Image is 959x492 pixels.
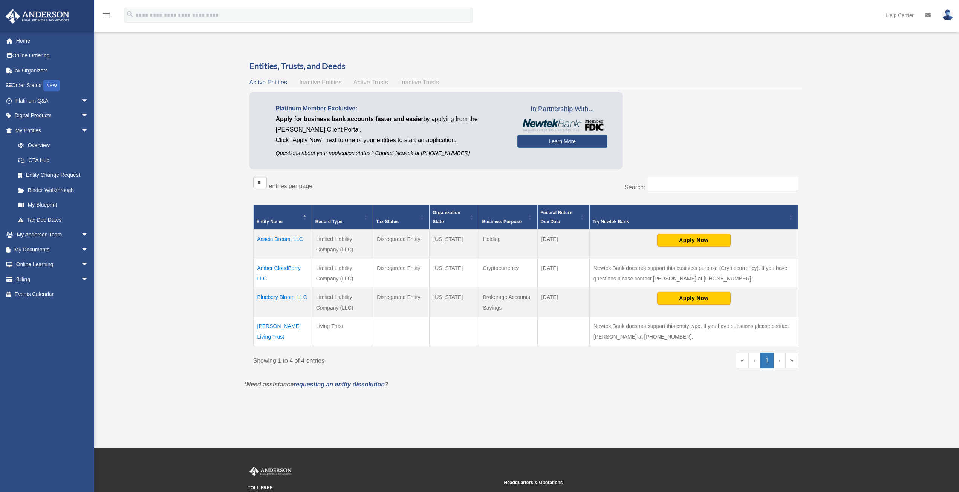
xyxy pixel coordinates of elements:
span: arrow_drop_down [81,272,96,287]
td: Amber CloudBerry, LLC [253,259,312,288]
span: arrow_drop_down [81,93,96,109]
td: Disregarded Entity [373,259,430,288]
button: Apply Now [657,292,731,305]
td: Bluebery Bloom, LLC [253,288,312,317]
div: Try Newtek Bank [593,217,787,226]
td: Newtek Bank does not support this entity type. If you have questions please contact [PERSON_NAME]... [589,317,798,346]
a: My Entitiesarrow_drop_down [5,123,96,138]
td: [US_STATE] [430,230,479,259]
td: [US_STATE] [430,288,479,317]
span: Federal Return Due Date [541,210,573,224]
a: My Anderson Teamarrow_drop_down [5,227,100,242]
span: arrow_drop_down [81,257,96,273]
p: Platinum Member Exclusive: [276,103,506,114]
img: Anderson Advisors Platinum Portal [3,9,72,24]
img: User Pic [942,9,953,20]
h3: Entities, Trusts, and Deeds [249,60,802,72]
span: Apply for business bank accounts faster and easier [276,116,424,122]
a: Billingarrow_drop_down [5,272,100,287]
a: Events Calendar [5,287,100,302]
td: [US_STATE] [430,259,479,288]
div: NEW [43,80,60,91]
th: Try Newtek Bank : Activate to sort [589,205,798,230]
td: Disregarded Entity [373,288,430,317]
td: [PERSON_NAME] Living Trust [253,317,312,346]
a: Order StatusNEW [5,78,100,93]
td: Disregarded Entity [373,230,430,259]
span: arrow_drop_down [81,227,96,243]
a: Binder Walkthrough [11,182,96,198]
div: Showing 1 to 4 of 4 entries [253,353,520,366]
th: Entity Name: Activate to invert sorting [253,205,312,230]
a: 1 [760,353,774,368]
a: Platinum Q&Aarrow_drop_down [5,93,100,108]
span: Active Trusts [353,79,388,86]
span: In Partnership With... [517,103,607,115]
th: Organization State: Activate to sort [430,205,479,230]
td: Limited Liability Company (LLC) [312,230,373,259]
em: *Need assistance ? [244,381,388,388]
a: Tax Due Dates [11,212,96,227]
a: Last [785,353,798,368]
th: Federal Return Due Date: Activate to sort [537,205,589,230]
span: arrow_drop_down [81,242,96,257]
label: entries per page [269,183,313,189]
span: arrow_drop_down [81,108,96,124]
td: [DATE] [537,288,589,317]
a: Next [774,353,785,368]
span: Inactive Entities [299,79,341,86]
td: Living Trust [312,317,373,346]
th: Tax Status: Activate to sort [373,205,430,230]
button: Apply Now [657,234,731,247]
a: Online Learningarrow_drop_down [5,257,100,272]
a: First [736,353,749,368]
span: Entity Name [257,219,283,224]
small: TOLL FREE [248,484,499,492]
td: [DATE] [537,230,589,259]
i: menu [102,11,111,20]
a: CTA Hub [11,153,96,168]
span: Business Purpose [482,219,522,224]
td: [DATE] [537,259,589,288]
p: Questions about your application status? Contact Newtek at [PHONE_NUMBER] [276,149,506,158]
img: NewtekBankLogoSM.png [521,119,604,131]
img: Anderson Advisors Platinum Portal [248,467,293,477]
a: Tax Organizers [5,63,100,78]
a: Entity Change Request [11,168,96,183]
a: requesting an entity dissolution [294,381,385,388]
td: Limited Liability Company (LLC) [312,259,373,288]
i: search [126,10,134,18]
span: Inactive Trusts [400,79,439,86]
td: Cryptocurrency [479,259,537,288]
td: Holding [479,230,537,259]
span: Record Type [315,219,343,224]
td: Acacia Dream, LLC [253,230,312,259]
span: Active Entities [249,79,287,86]
span: arrow_drop_down [81,123,96,138]
th: Record Type: Activate to sort [312,205,373,230]
a: menu [102,13,111,20]
a: Previous [749,353,760,368]
p: Click "Apply Now" next to one of your entities to start an application. [276,135,506,146]
a: My Documentsarrow_drop_down [5,242,100,257]
span: Tax Status [376,219,399,224]
td: Newtek Bank does not support this business purpose (Cryptocurrency). If you have questions please... [589,259,798,288]
a: Overview [11,138,92,153]
th: Business Purpose: Activate to sort [479,205,537,230]
a: My Blueprint [11,198,96,213]
a: Online Ordering [5,48,100,63]
a: Learn More [517,135,607,148]
label: Search: [624,184,645,190]
td: Brokerage Accounts Savings [479,288,537,317]
small: Headquarters & Operations [504,479,755,487]
a: Digital Productsarrow_drop_down [5,108,100,123]
a: Home [5,33,100,48]
span: Organization State [433,210,460,224]
p: by applying from the [PERSON_NAME] Client Portal. [276,114,506,135]
td: Limited Liability Company (LLC) [312,288,373,317]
